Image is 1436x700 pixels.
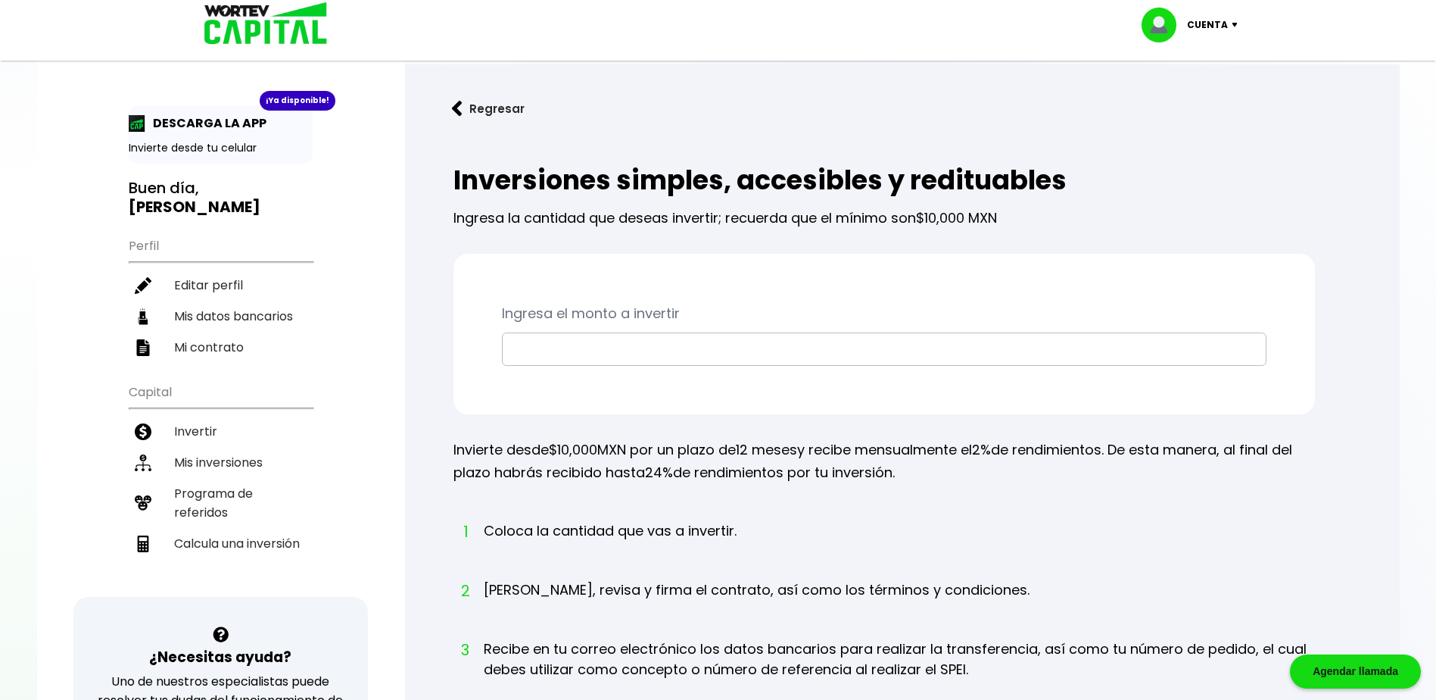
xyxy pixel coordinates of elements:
[135,536,151,552] img: calculadora-icon.17d418c4.svg
[135,339,151,356] img: contrato-icon.f2db500c.svg
[429,89,1375,129] a: flecha izquierdaRegresar
[129,229,313,363] ul: Perfil
[1142,8,1187,42] img: profile-image
[645,463,673,482] span: 24%
[129,332,313,363] a: Mi contrato
[972,440,991,459] span: 2%
[260,91,335,111] div: ¡Ya disponible!
[129,447,313,478] a: Mis inversiones
[453,165,1315,195] h2: Inversiones simples, accesibles y redituables
[916,208,997,227] span: $10,000 MXN
[1228,23,1248,27] img: icon-down
[129,270,313,301] a: Editar perfil
[129,140,313,156] p: Invierte desde tu celular
[135,277,151,294] img: editar-icon.952d3147.svg
[453,439,1315,484] p: Invierte desde MXN por un plazo de y recibe mensualmente el de rendimientos. De esta manera, al f...
[135,455,151,471] img: inversiones-icon.6695dc30.svg
[484,580,1029,629] li: [PERSON_NAME], revisa y firma el contrato, así como los términos y condiciones.
[502,302,1266,325] p: Ingresa el monto a invertir
[461,580,469,602] span: 2
[453,195,1315,230] p: Ingresa la cantidad que deseas invertir; recuerda que el mínimo son
[129,179,313,217] h3: Buen día,
[129,528,313,559] a: Calcula una inversión
[429,89,547,129] button: Regresar
[736,440,797,459] span: 12 meses
[129,478,313,528] a: Programa de referidos
[135,495,151,511] img: recomiendanos-icon.9b8e9327.svg
[461,520,469,543] span: 1
[549,440,597,459] span: $10,000
[129,301,313,332] a: Mis datos bancarios
[452,101,463,117] img: flecha izquierda
[145,114,266,133] p: DESCARGA LA APP
[1290,655,1421,689] div: Agendar llamada
[461,639,469,661] span: 3
[129,196,260,217] b: [PERSON_NAME]
[129,375,313,597] ul: Capital
[1187,14,1228,36] p: Cuenta
[149,646,291,668] h3: ¿Necesitas ayuda?
[135,308,151,325] img: datos-icon.10cf9172.svg
[135,423,151,440] img: invertir-icon.b3b967d7.svg
[129,416,313,447] a: Invertir
[484,520,737,570] li: Coloca la cantidad que vas a invertir.
[129,115,145,132] img: app-icon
